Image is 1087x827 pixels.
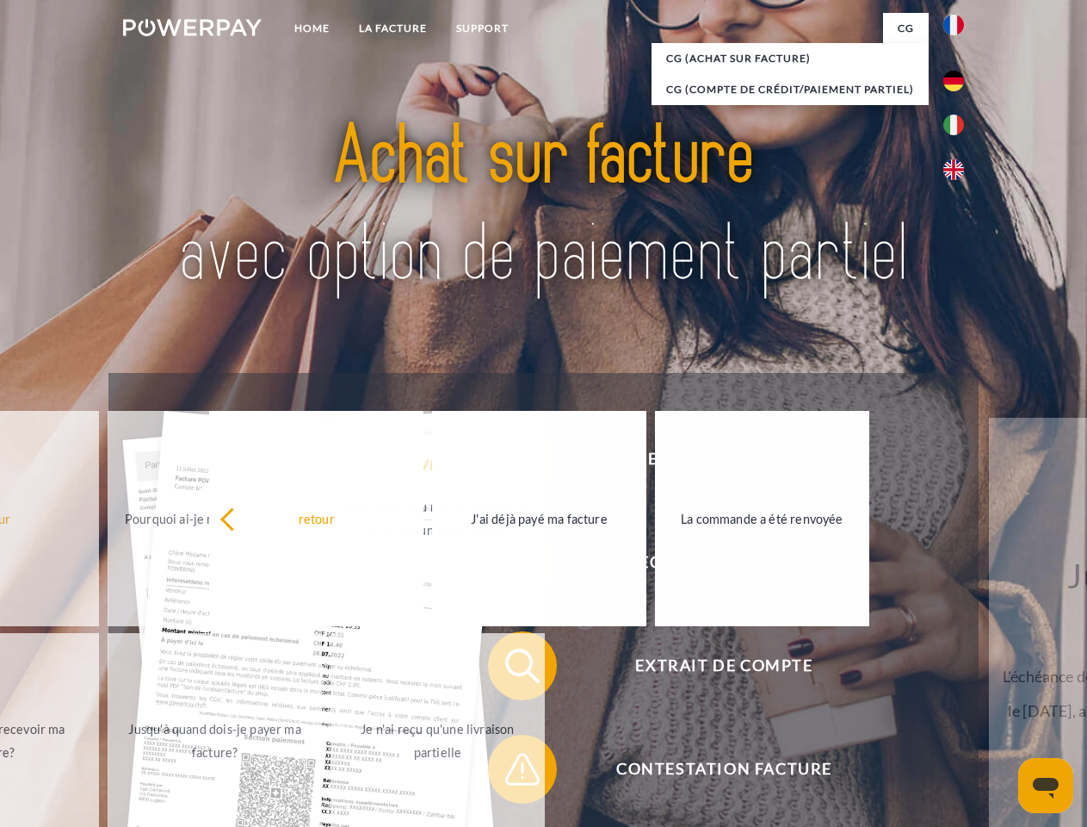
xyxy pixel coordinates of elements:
[488,735,936,804] button: Contestation Facture
[488,631,936,700] button: Extrait de compte
[164,83,923,330] img: title-powerpay_fr.svg
[665,507,859,530] div: La commande a été renvoyée
[442,13,523,44] a: Support
[943,15,964,35] img: fr
[943,159,964,180] img: en
[341,718,534,764] div: Je n'ai reçu qu'une livraison partielle
[652,74,929,105] a: CG (Compte de crédit/paiement partiel)
[943,71,964,91] img: de
[513,735,935,804] span: Contestation Facture
[344,13,442,44] a: LA FACTURE
[883,13,929,44] a: CG
[652,43,929,74] a: CG (achat sur facture)
[943,115,964,135] img: it
[118,718,312,764] div: Jusqu'à quand dois-je payer ma facture?
[118,507,312,530] div: Pourquoi ai-je reçu une facture?
[123,19,262,36] img: logo-powerpay-white.svg
[513,631,935,700] span: Extrait de compte
[442,507,636,530] div: J'ai déjà payé ma facture
[1018,758,1073,813] iframe: Bouton de lancement de la fenêtre de messagerie
[280,13,344,44] a: Home
[219,507,413,530] div: retour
